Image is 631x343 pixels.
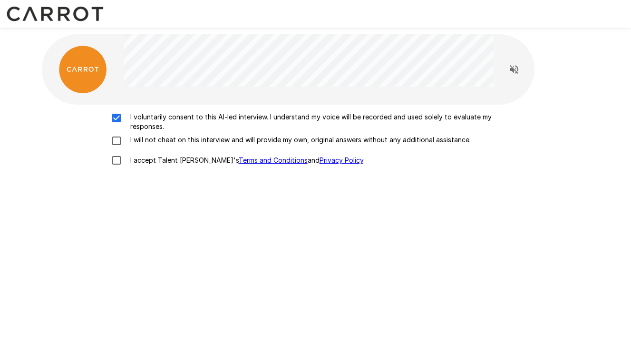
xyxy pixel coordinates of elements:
button: Read questions aloud [505,60,524,79]
p: I voluntarily consent to this AI-led interview. I understand my voice will be recorded and used s... [126,112,525,131]
p: I accept Talent [PERSON_NAME]'s and . [126,156,365,165]
p: I will not cheat on this interview and will provide my own, original answers without any addition... [126,135,471,145]
img: carrot_logo.png [59,46,107,93]
a: Terms and Conditions [239,156,308,164]
a: Privacy Policy [320,156,363,164]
